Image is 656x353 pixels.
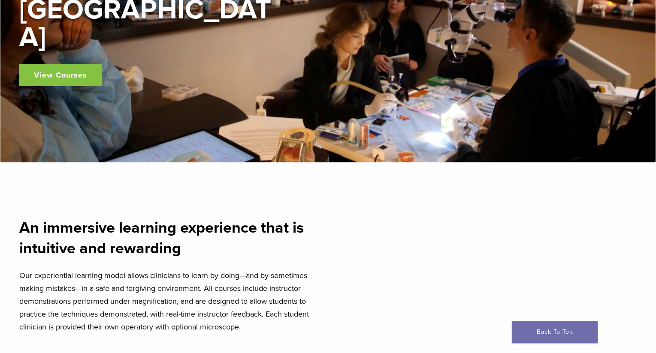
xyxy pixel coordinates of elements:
[19,64,102,86] a: View Courses
[19,218,304,257] strong: An immersive learning experience that is intuitive and rewarding
[512,321,598,343] a: Back To Top
[19,269,323,333] p: Our experiential learning model allows clinicians to learn by doing—and by sometimes making mista...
